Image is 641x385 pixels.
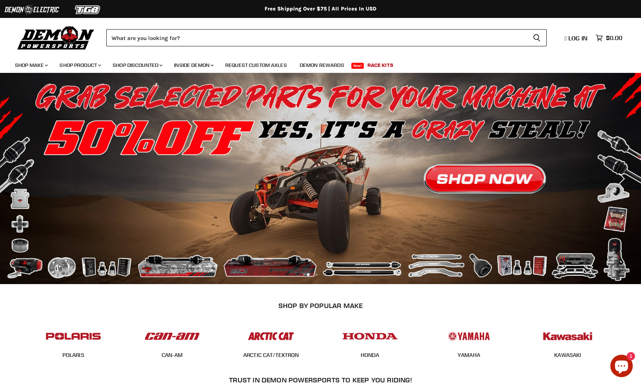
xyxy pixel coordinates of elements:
[143,325,201,348] img: POPULAR_MAKE_logo_1_adc20308-ab24-48c4-9fac-e3c1a623d575.jpg
[44,325,103,348] img: POPULAR_MAKE_logo_2_dba48cf1-af45-46d4-8f73-953a0f002620.jpg
[106,29,527,46] input: Search
[592,33,626,43] a: $0.00
[21,6,620,12] div: Free Shipping Over $75 | All Prices In USD
[527,29,547,46] button: Search
[294,58,350,73] a: Demon Rewards
[4,3,60,17] img: Demon Electric Logo 2
[243,352,299,358] a: ARCTIC CAT/TEXTRON
[243,352,299,359] span: ARCTIC CAT/TEXTRON
[458,352,480,358] a: YAMAHA
[332,273,334,276] li: Page dot 4
[162,352,183,359] span: CAN-AM
[60,3,116,17] img: TGB Logo 2
[568,34,587,42] span: Log in
[341,325,399,348] img: POPULAR_MAKE_logo_4_4923a504-4bac-4306-a1be-165a52280178.jpg
[162,352,183,358] a: CAN-AM
[30,302,611,309] h2: SHOP BY POPULAR MAKE
[9,58,52,73] a: Shop Make
[242,325,300,348] img: POPULAR_MAKE_logo_3_027535af-6171-4c5e-a9bc-f0eccd05c5d6.jpg
[307,273,309,276] li: Page dot 1
[62,352,84,359] span: POLARIS
[458,352,480,359] span: YAMAHA
[351,63,364,69] span: New!
[608,355,635,379] inbox-online-store-chat: Shopify online store chat
[361,352,379,358] a: HONDA
[106,29,547,46] form: Product
[168,58,218,73] a: Inside Demon
[554,352,581,359] span: KAWASAKI
[606,34,622,41] span: $0.00
[13,171,28,186] button: Previous
[315,273,318,276] li: Page dot 2
[220,58,293,73] a: Request Custom Axles
[613,171,628,186] button: Next
[361,352,379,359] span: HONDA
[323,273,326,276] li: Page dot 3
[54,58,106,73] a: Shop Product
[440,325,498,348] img: POPULAR_MAKE_logo_5_20258e7f-293c-4aac-afa8-159eaa299126.jpg
[107,58,167,73] a: Shop Discounted
[362,58,399,73] a: Race Kits
[15,24,97,51] img: Demon Powersports
[538,325,597,348] img: POPULAR_MAKE_logo_6_76e8c46f-2d1e-4ecc-b320-194822857d41.jpg
[62,352,84,358] a: POLARIS
[554,352,581,358] a: KAWASAKI
[9,55,620,73] ul: Main menu
[561,35,592,41] a: Log in
[39,376,602,384] h2: Trust In Demon Powersports To Keep You Riding!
